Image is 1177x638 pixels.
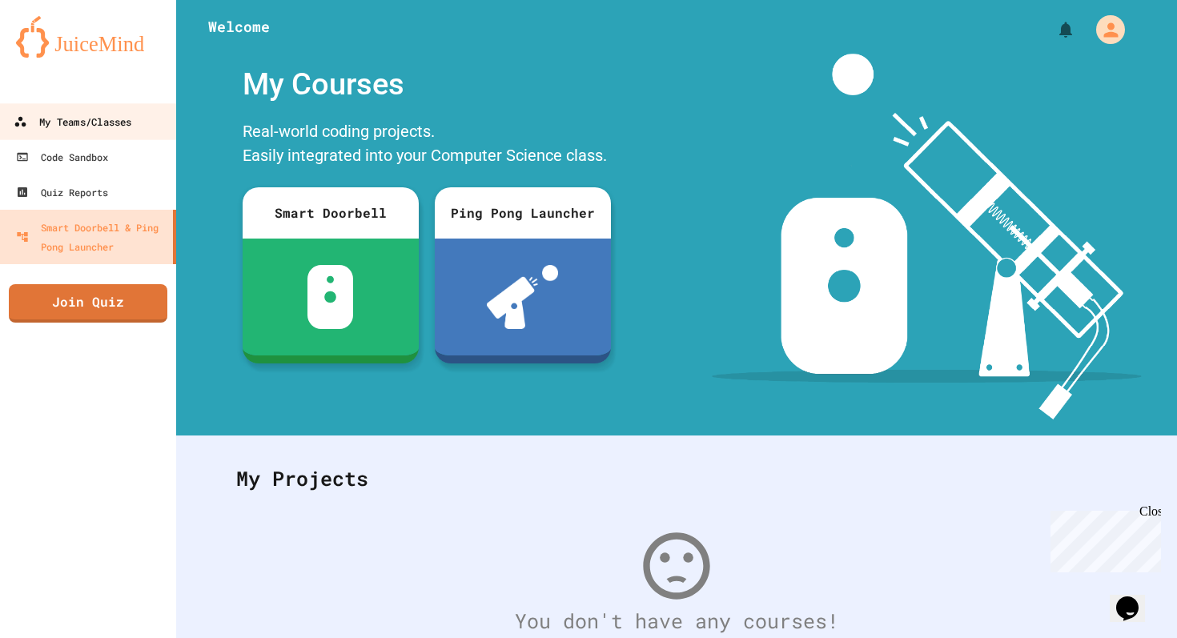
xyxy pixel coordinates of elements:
[487,265,558,329] img: ppl-with-ball.png
[435,187,611,239] div: Ping Pong Launcher
[9,284,167,323] a: Join Quiz
[243,187,419,239] div: Smart Doorbell
[220,606,1133,636] div: You don't have any courses!
[307,265,353,329] img: sdb-white.svg
[1044,504,1161,572] iframe: chat widget
[16,218,167,256] div: Smart Doorbell & Ping Pong Launcher
[16,16,160,58] img: logo-orange.svg
[14,112,131,132] div: My Teams/Classes
[712,54,1141,419] img: banner-image-my-projects.png
[6,6,110,102] div: Chat with us now!Close
[1079,11,1129,48] div: My Account
[235,54,619,115] div: My Courses
[1026,16,1079,43] div: My Notifications
[16,147,108,167] div: Code Sandbox
[235,115,619,175] div: Real-world coding projects. Easily integrated into your Computer Science class.
[16,183,108,202] div: Quiz Reports
[1110,574,1161,622] iframe: chat widget
[220,447,1133,510] div: My Projects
